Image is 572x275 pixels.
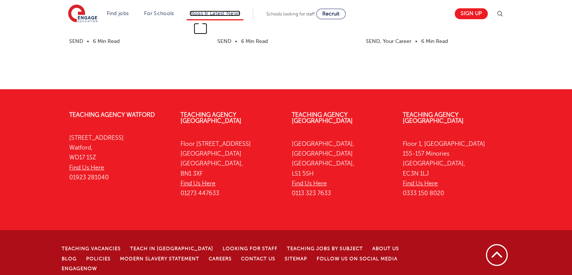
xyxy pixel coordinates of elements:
[366,37,411,46] li: SEND, Your Career
[292,112,353,124] a: Teaching Agency [GEOGRAPHIC_DATA]
[223,246,278,251] a: Looking for staff
[120,256,199,261] a: Modern Slavery Statement
[372,246,399,251] a: About Us
[292,139,392,199] p: [GEOGRAPHIC_DATA], [GEOGRAPHIC_DATA] [GEOGRAPHIC_DATA], LS1 5SH 0113 323 7633
[69,37,83,46] li: SEND
[241,256,275,261] a: Contact Us
[130,246,213,251] a: Teach in [GEOGRAPHIC_DATA]
[287,246,363,251] a: Teaching jobs by subject
[181,112,241,124] a: Teaching Agency [GEOGRAPHIC_DATA]
[83,37,93,46] li: •
[322,11,340,17] span: Recruit
[317,256,398,261] a: Follow us on Social Media
[403,139,503,199] p: Floor 1, [GEOGRAPHIC_DATA] 155-157 Minories [GEOGRAPHIC_DATA], EC3N 1LJ 0333 150 8020
[403,112,464,124] a: Teaching Agency [GEOGRAPHIC_DATA]
[217,37,231,46] li: SEND
[62,256,77,261] a: Blog
[316,9,346,19] a: Recruit
[231,37,241,46] li: •
[86,256,111,261] a: Policies
[421,37,448,46] li: 6 Min Read
[266,11,315,17] span: Schools looking for staff
[209,256,232,261] a: Careers
[93,37,120,46] li: 6 Min Read
[292,180,327,187] a: Find Us Here
[241,37,268,46] li: 6 Min Read
[69,164,104,171] a: Find Us Here
[181,180,215,187] a: Find Us Here
[411,37,421,46] li: •
[403,180,438,187] a: Find Us Here
[62,246,121,251] a: Teaching Vacancies
[144,11,174,16] a: For Schools
[285,256,307,261] a: Sitemap
[455,8,488,19] a: Sign up
[107,11,129,16] a: Find jobs
[68,5,97,23] img: Engage Education
[62,266,97,271] a: EngageNow
[69,133,169,182] p: [STREET_ADDRESS] Watford, WD17 1SZ 01923 281040
[69,112,155,118] a: Teaching Agency Watford
[181,139,281,199] p: Floor [STREET_ADDRESS] [GEOGRAPHIC_DATA] [GEOGRAPHIC_DATA], BN1 3XF 01273 447633
[190,11,241,16] a: Blogs & Latest News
